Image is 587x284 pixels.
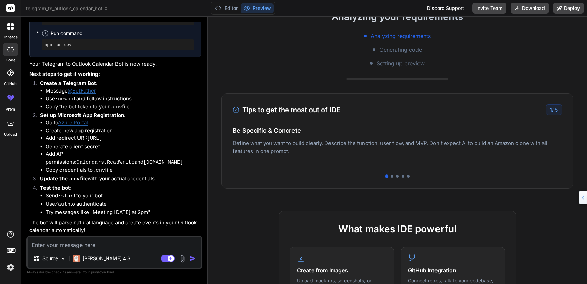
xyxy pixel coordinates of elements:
li: Add redirect URI: [46,134,201,143]
strong: Next steps to get it working: [29,71,100,77]
strong: Update the file [40,175,88,182]
h3: Tips to get the most out of IDE [233,105,340,115]
label: Upload [4,132,17,137]
span: Setting up preview [377,59,425,67]
li: Use and follow instructions [46,95,201,103]
label: GitHub [4,81,17,87]
span: Generating code [379,46,422,54]
p: with your actual credentials [40,175,201,183]
img: Pick Models [60,256,66,262]
li: Message [46,87,201,95]
h4: Be Specific & Concrete [233,126,562,135]
strong: Test the bot: [40,185,72,191]
li: Create new app registration [46,127,201,135]
code: [URL] [87,136,102,141]
span: Analyzing requirements [371,32,431,40]
p: Your Telegram to Outlook Calendar Bot is now ready! [29,60,201,68]
li: Send to your bot [46,192,201,200]
img: Claude 4 Sonnet [73,255,80,262]
p: Source [42,255,58,262]
label: code [6,57,15,63]
li: Generate client secret [46,143,201,151]
li: Use to authenticate [46,200,201,209]
h2: Analyzing your requirements [208,10,587,24]
p: Always double-check its answers. Your in Bind [26,269,202,275]
code: Calendars.ReadWrite [76,160,135,165]
code: /newbot [55,96,76,102]
h2: What makes IDE powerful [290,222,505,236]
div: / [546,104,562,115]
pre: npm run dev [45,42,191,48]
code: .env [93,168,105,173]
li: Copy the bot token to your file [46,103,201,112]
button: Editor [212,3,241,13]
button: Deploy [553,3,584,14]
span: privacy [91,270,103,274]
img: icon [189,255,196,262]
h4: GitHub Integration [408,266,498,274]
li: Go to [46,119,201,127]
a: @BotFather [68,87,96,94]
label: threads [3,34,18,40]
code: .env [110,104,122,110]
a: Azure Portal [58,119,88,126]
span: Run command [51,30,194,37]
li: Try messages like "Meeting [DATE] at 2pm" [46,208,201,216]
code: /auth [55,202,70,207]
p: The bot will parse natural language and create events in your Outlook calendar automatically! [29,219,201,234]
strong: Set up Microsoft App Registration: [40,112,126,118]
code: .env [68,176,80,182]
code: [DOMAIN_NAME] [143,160,183,165]
h4: Create from Images [297,266,387,274]
img: attachment [179,255,186,263]
span: telegram_to_outlook_calendar_bot [26,5,108,12]
button: Invite Team [472,3,506,14]
strong: Create a Telegram Bot: [40,80,98,86]
label: prem [6,106,15,112]
button: Download [511,3,549,14]
p: [PERSON_NAME] 4 S.. [83,255,133,262]
button: Preview [241,3,274,13]
img: settings [5,262,16,273]
div: Discord Support [423,3,468,14]
code: /start [58,193,76,199]
span: 1 [550,107,552,113]
span: 5 [555,107,558,113]
li: Add API permissions: and [46,150,201,166]
li: Copy credentials to file [46,166,201,175]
